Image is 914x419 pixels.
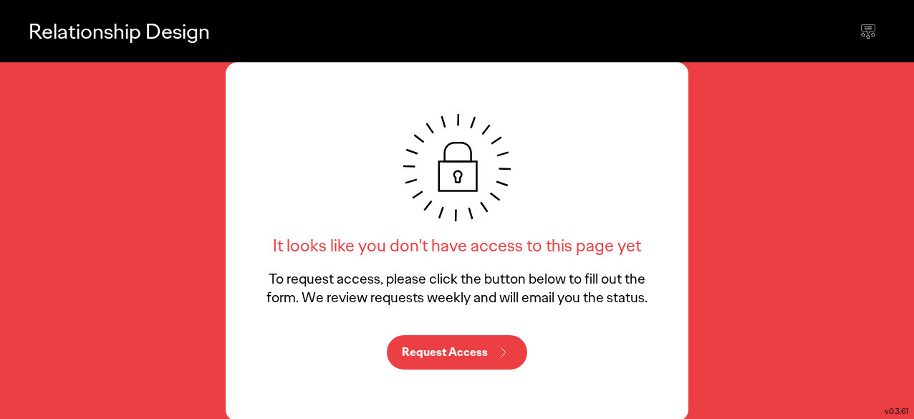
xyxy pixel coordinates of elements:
h6: It looks like you don't have access to this page yet [273,234,641,256]
button: Request Access [387,335,527,370]
div: Send feedback [851,14,885,49]
p: To request access, please click the button below to fill out the form. We review requests weekly ... [262,269,652,307]
p: Relationship Design [29,16,210,46]
p: Request Access [402,347,488,358]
